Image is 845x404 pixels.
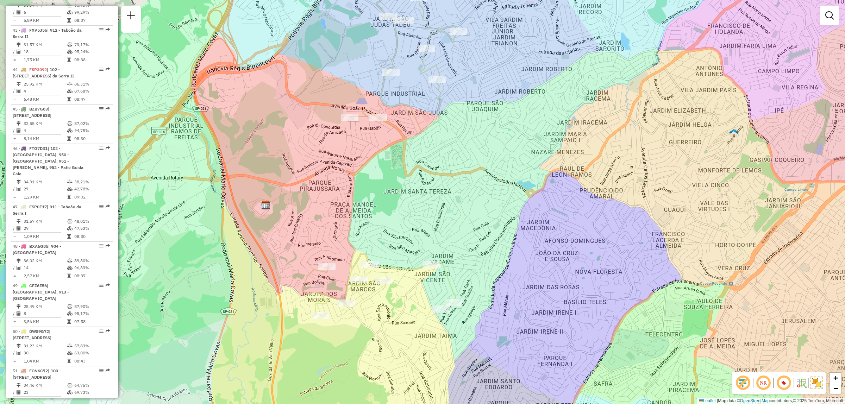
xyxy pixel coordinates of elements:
[23,342,67,349] td: 31,23 KM
[67,259,73,263] i: % de utilização do peso
[13,27,82,39] span: | 912 - Taboão da Serra II
[67,344,73,348] i: % de utilização do peso
[17,259,21,263] i: Distância Total
[17,266,21,270] i: Total de Atividades
[74,349,109,356] td: 63,00%
[29,146,48,151] span: FTO7D31
[17,50,21,54] i: Total de Atividades
[13,225,16,232] td: /
[734,374,751,391] span: Exibir deslocamento
[23,303,67,310] td: 28,49 KM
[13,397,16,404] td: =
[74,88,109,95] td: 87,68%
[67,226,73,231] i: % de utilização da cubagem
[67,89,73,93] i: % de utilização da cubagem
[13,244,61,255] span: | 904 - [GEOGRAPHIC_DATA]
[67,304,73,309] i: % de utilização do peso
[74,389,109,396] td: 69,73%
[23,257,67,264] td: 36,02 KM
[261,201,270,210] img: CDD Embu
[67,195,71,199] i: Tempo total em rota
[13,146,83,176] span: | 102 - [GEOGRAPHIC_DATA], 950 - [GEOGRAPHIC_DATA], 951 - [PERSON_NAME], 952 - Patio Guida Caio
[17,226,21,231] i: Total de Atividades
[74,310,109,317] td: 95,17%
[74,318,109,325] td: 07:58
[74,272,109,279] td: 08:37
[67,398,71,403] i: Tempo total em rota
[23,96,67,103] td: 6,48 KM
[99,28,104,32] em: Opções
[67,234,71,239] i: Tempo total em rota
[106,368,110,373] em: Rota exportada
[17,89,21,93] i: Total de Atividades
[74,135,109,142] td: 08:30
[23,349,67,356] td: 30
[17,390,21,394] i: Total de Atividades
[717,398,718,403] span: |
[17,219,21,223] i: Distância Total
[23,194,67,201] td: 1,29 KM
[13,146,83,176] span: 46 -
[23,218,67,225] td: 31,57 KM
[29,329,49,334] span: DWS9G72
[13,368,61,380] span: 51 -
[23,127,67,134] td: 4
[67,82,73,86] i: % de utilização do peso
[74,358,109,365] td: 08:43
[23,9,67,16] td: 6
[23,272,67,279] td: 2,57 KM
[29,368,48,373] span: FOV6C72
[13,204,81,216] span: 47 -
[13,349,16,356] td: /
[13,185,16,192] td: /
[13,389,16,396] td: /
[74,218,109,225] td: 48,01%
[822,8,837,23] a: Exibir filtros
[13,233,16,240] td: =
[830,373,841,383] a: Zoom in
[74,81,109,88] td: 86,31%
[74,342,109,349] td: 57,83%
[74,382,109,389] td: 64,75%
[99,204,104,209] em: Opções
[23,135,67,142] td: 8,14 KM
[67,274,71,278] i: Tempo total em rota
[17,351,21,355] i: Total de Atividades
[29,244,48,249] span: BXA6G85
[67,180,73,184] i: % de utilização do peso
[17,311,21,316] i: Total de Atividades
[833,373,838,382] span: +
[74,264,109,271] td: 96,83%
[23,318,67,325] td: 3,56 KM
[67,320,71,324] i: Tempo total em rota
[29,283,47,288] span: CFZ6E56
[23,185,67,192] td: 27
[67,121,73,126] i: % de utilização do peso
[23,178,67,185] td: 34,91 KM
[796,377,807,389] img: Fluxo de ruas
[833,384,838,393] span: −
[13,329,51,340] span: 50 -
[13,48,16,55] td: /
[13,283,69,301] span: 49 -
[99,283,104,288] em: Opções
[99,146,104,150] em: Opções
[99,107,104,111] em: Opções
[13,106,51,118] span: | [STREET_ADDRESS]
[23,397,67,404] td: 1,50 KM
[697,398,845,404] div: Map data © contributors,© 2025 TomTom, Microsoft
[74,9,109,16] td: 99,29%
[13,96,16,103] td: =
[106,107,110,111] em: Rota exportada
[67,351,73,355] i: % de utilização da cubagem
[740,398,770,403] a: OpenStreetMap
[67,187,73,191] i: % de utilização da cubagem
[13,127,16,134] td: /
[74,257,109,264] td: 89,80%
[74,233,109,240] td: 08:30
[13,264,16,271] td: /
[29,204,47,209] span: ESP0E17
[67,58,71,62] i: Tempo total em rota
[23,120,67,127] td: 32,55 KM
[13,27,82,39] span: 43 -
